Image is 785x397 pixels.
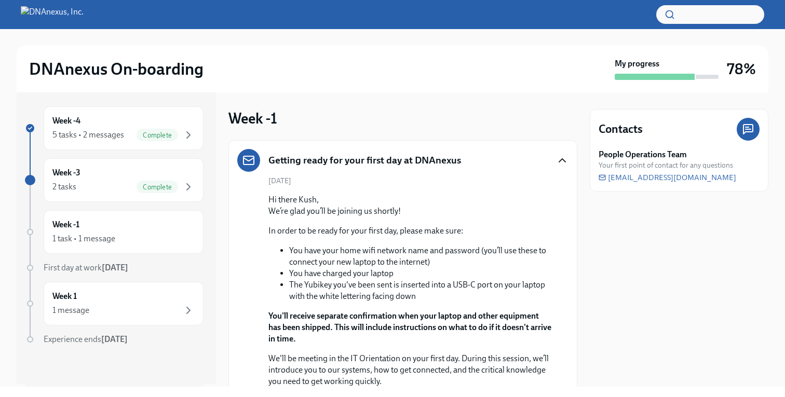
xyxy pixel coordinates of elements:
img: DNAnexus, Inc. [21,6,84,23]
p: Hi there Kush, We’re glad you’ll be joining us shortly! [268,194,401,217]
p: In order to be ready for your first day, please make sure: [268,225,552,237]
span: Complete [137,131,178,139]
strong: My progress [615,58,659,70]
strong: [DATE] [101,334,128,344]
h6: Week 1 [52,291,77,302]
h6: Week -1 [52,219,79,230]
h3: Week -1 [228,109,277,128]
span: First day at work [44,263,128,272]
li: You have charged your laptop [289,268,552,279]
a: Week 11 message [25,282,204,325]
a: Week -32 tasksComplete [25,158,204,202]
h3: 78% [727,60,756,78]
li: You have your home wifi network name and password (you’ll use these to connect your new laptop to... [289,245,552,268]
div: 2 tasks [52,181,76,193]
h5: Getting ready for your first day at DNAnexus [268,154,461,167]
span: Experience ends [44,334,128,344]
span: Complete [137,183,178,191]
strong: People Operations Team [599,149,687,160]
a: Week -11 task • 1 message [25,210,204,254]
p: We'll be meeting in the IT Orientation on your first day. During this session, we’ll introduce yo... [268,353,552,387]
a: Week -45 tasks • 2 messagesComplete [25,106,204,150]
div: 1 message [52,305,89,316]
strong: You'll receive separate confirmation when your laptop and other equipment has been shipped. This ... [268,311,551,344]
h4: Contacts [599,121,643,137]
h6: Week -3 [52,167,80,179]
strong: [DATE] [102,263,128,272]
h6: Week -4 [52,115,80,127]
a: [EMAIL_ADDRESS][DOMAIN_NAME] [599,172,736,183]
div: 5 tasks • 2 messages [52,129,124,141]
span: [DATE] [268,176,291,186]
span: Your first point of contact for any questions [599,160,733,170]
li: The Yubikey you've been sent is inserted into a USB-C port on your laptop with the white letterin... [289,279,552,302]
a: First day at work[DATE] [25,262,204,273]
div: 1 task • 1 message [52,233,115,244]
h2: DNAnexus On-boarding [29,59,204,79]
